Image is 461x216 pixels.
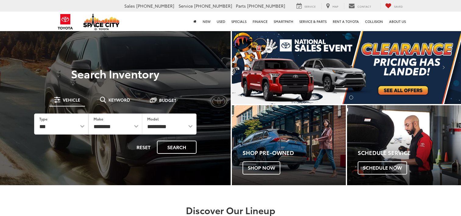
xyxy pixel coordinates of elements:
[340,95,344,99] li: Go to slide number 1.
[332,4,338,8] span: Map
[232,105,346,185] a: Shop Pre-Owned Shop Now
[108,98,130,102] span: Keyword
[228,12,250,31] a: Specials
[159,98,176,102] span: Budget
[321,3,343,9] a: Map
[381,3,407,9] a: My Saved Vehicles
[214,12,228,31] a: Used
[427,43,461,92] button: Click to view next picture.
[131,141,156,154] button: Reset
[347,105,461,185] a: Schedule Service Schedule Now
[330,12,362,31] a: Rent a Toyota
[292,3,320,9] a: Service
[54,12,77,32] img: Toyota
[179,3,193,9] span: Service
[250,12,271,31] a: Finance
[232,105,346,185] div: Toyota
[83,13,120,30] img: Space City Toyota
[358,161,407,174] span: Schedule Now
[358,150,461,156] h4: Schedule Service
[243,161,280,174] span: Shop Now
[39,116,48,121] label: Type
[347,105,461,185] div: Toyota
[349,95,353,99] li: Go to slide number 2.
[194,3,232,9] span: [PHONE_NUMBER]
[94,116,103,121] label: Make
[136,3,174,9] span: [PHONE_NUMBER]
[232,43,266,92] button: Click to view previous picture.
[247,3,285,9] span: [PHONE_NUMBER]
[236,3,246,9] span: Parts
[296,12,330,31] a: Service & Parts
[124,3,135,9] span: Sales
[200,12,214,31] a: New
[394,4,403,8] span: Saved
[304,4,316,8] span: Service
[26,67,205,80] h3: Search Inventory
[147,116,159,121] label: Model
[190,12,200,31] a: Home
[362,12,386,31] a: Collision
[271,12,296,31] a: SmartPath
[16,205,445,215] h2: Discover Our Lineup
[344,3,376,9] a: Contact
[357,4,371,8] span: Contact
[63,98,80,102] span: Vehicle
[157,141,197,154] button: Search
[386,12,409,31] a: About Us
[243,150,346,156] h4: Shop Pre-Owned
